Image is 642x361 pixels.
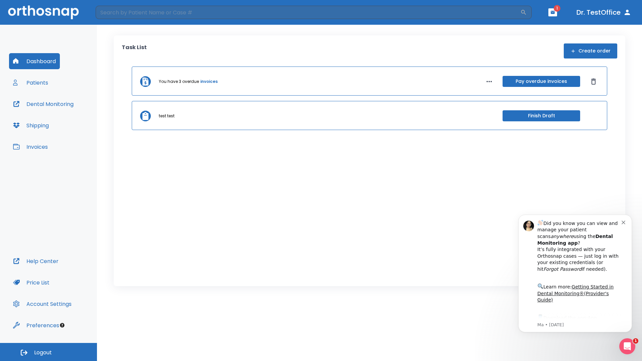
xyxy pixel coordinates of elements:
[9,139,52,155] button: Invoices
[8,5,79,19] img: Orthosnap
[34,349,52,356] span: Logout
[564,43,617,58] button: Create order
[619,338,635,354] iframe: Intercom live chat
[159,79,199,85] p: You have 3 overdue
[508,206,642,358] iframe: Intercom notifications message
[9,274,53,290] button: Price List
[9,317,63,333] button: Preferences
[9,96,78,112] button: Dental Monitoring
[9,296,76,312] button: Account Settings
[9,75,52,91] button: Patients
[503,110,580,121] button: Finish Draft
[633,338,638,344] span: 1
[9,117,53,133] button: Shipping
[9,253,63,269] button: Help Center
[9,53,60,69] button: Dashboard
[554,5,560,12] span: 1
[503,76,580,87] button: Pay overdue invoices
[96,6,520,19] input: Search by Patient Name or Case #
[574,6,634,18] button: Dr. TestOffice
[59,322,65,328] div: Tooltip anchor
[159,113,175,119] p: test test
[588,76,599,87] button: Dismiss
[122,43,147,58] p: Task List
[200,79,218,85] a: invoices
